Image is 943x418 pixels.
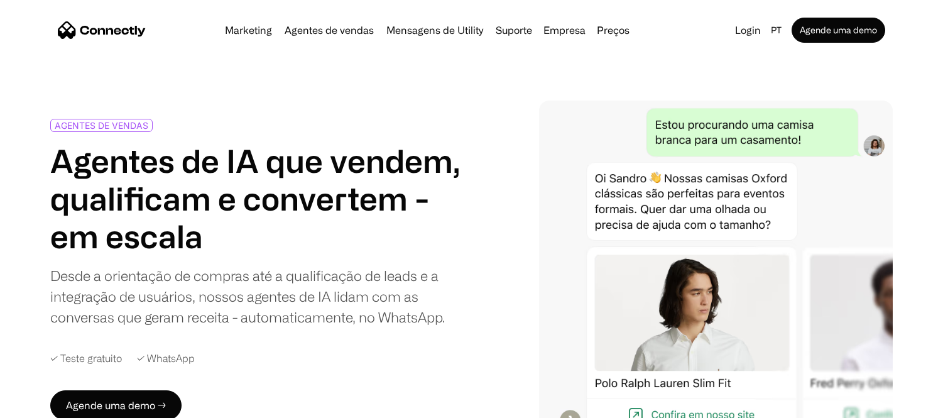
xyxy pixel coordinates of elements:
a: Marketing [220,25,277,35]
ul: Language list [25,396,75,414]
aside: Language selected: Português (Brasil) [13,395,75,414]
a: Agende uma demo [792,18,885,43]
div: ✓ WhatsApp [137,353,195,365]
a: home [58,21,146,40]
div: Empresa [540,21,589,39]
div: pt [771,21,782,39]
div: Empresa [543,21,586,39]
a: Login [730,21,766,39]
div: ✓ Teste gratuito [50,353,122,365]
h1: Agentes de IA que vendem, qualificam e convertem - em escala [50,142,462,255]
div: pt [766,21,789,39]
a: Agentes de vendas [280,25,379,35]
a: Mensagens de Utility [381,25,488,35]
div: AGENTES DE VENDAS [55,121,148,130]
a: Preços [592,25,635,35]
a: Suporte [491,25,537,35]
div: Desde a orientação de compras até a qualificação de leads e a integração de usuários, nossos agen... [50,265,462,327]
